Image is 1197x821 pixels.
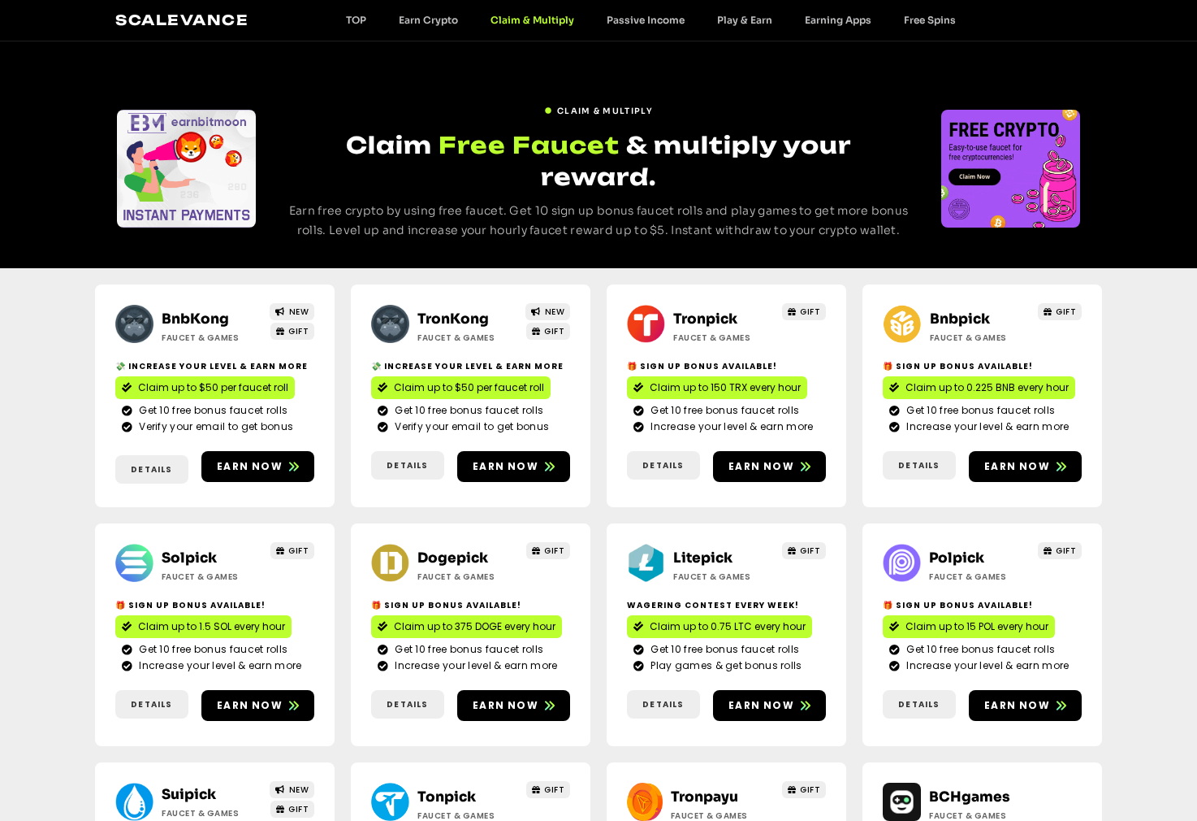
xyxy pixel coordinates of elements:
a: BnbKong [162,311,229,328]
a: Claim up to 15 POL every hour [883,615,1055,638]
a: Tronpick [673,311,737,328]
span: GIFT [544,784,564,796]
span: Claim up to $50 per faucet roll [138,380,288,395]
a: Scalevance [115,11,248,28]
span: Earn now [728,459,794,474]
a: GIFT [270,542,315,559]
span: Details [131,698,172,710]
span: GIFT [544,325,564,337]
span: GIFT [1056,545,1076,557]
span: NEW [289,306,309,318]
a: Claim up to 0.75 LTC every hour [627,615,812,638]
a: GIFT [782,542,827,559]
a: Details [115,455,188,484]
a: Details [115,690,188,719]
a: Earn now [457,690,570,721]
a: Earn now [201,690,314,721]
span: Details [387,459,428,471]
h2: Faucet & Games [162,332,263,344]
a: Tonpick [417,788,476,806]
a: GIFT [526,781,571,798]
h2: 🎁 Sign Up Bonus Available! [627,360,826,372]
h2: Faucet & Games [417,571,519,583]
span: Earn now [473,698,538,713]
span: GIFT [288,803,309,815]
a: Claim up to 150 TRX every hour [627,376,807,399]
a: Details [371,690,444,719]
span: GIFT [800,306,820,318]
span: GIFT [544,545,564,557]
a: Details [371,451,444,480]
span: Get 10 free bonus faucet rolls [391,642,543,657]
span: Details [131,463,172,476]
span: Earn now [984,698,1050,713]
div: Slides [117,110,256,228]
span: Earn now [217,459,283,474]
a: Dogepick [417,550,488,567]
h2: Faucet & Games [673,571,775,583]
a: Claim up to $50 per faucet roll [371,376,551,399]
a: Litepick [673,550,732,567]
span: Increase your level & earn more [391,658,557,673]
span: Claim up to 0.75 LTC every hour [650,619,806,634]
a: Claim up to $50 per faucet roll [115,376,295,399]
a: Suipick [162,786,216,803]
span: Details [642,459,684,471]
a: TronKong [417,311,489,328]
span: Get 10 free bonus faucet rolls [646,403,799,418]
a: Free Spins [888,14,972,26]
a: Details [627,451,700,480]
a: Details [883,451,956,480]
a: TOP [330,14,382,26]
a: GIFT [270,801,315,818]
span: Claim [346,131,432,159]
h2: Faucet & Games [417,332,519,344]
span: Verify your email to get bonus [391,419,549,434]
a: GIFT [526,542,571,559]
span: Play games & get bonus rolls [646,658,802,673]
a: Earn Crypto [382,14,474,26]
a: Earn now [457,451,570,482]
span: Increase your level & earn more [902,658,1069,673]
a: Earn now [969,690,1082,721]
span: GIFT [288,545,309,557]
a: Play & Earn [701,14,789,26]
a: GIFT [1038,303,1082,320]
a: GIFT [782,781,827,798]
a: Polpick [929,550,984,567]
span: Details [898,698,940,710]
p: Earn free crypto by using free faucet. Get 10 sign up bonus faucet rolls and play games to get mo... [287,202,911,241]
h2: Wagering contest every week! [627,599,826,611]
span: NEW [545,306,565,318]
a: Passive Income [590,14,701,26]
a: Earn now [713,690,826,721]
span: Get 10 free bonus faucet rolls [391,403,543,418]
a: BCHgames [929,788,1010,806]
h2: 💸 Increase your level & earn more [371,360,570,372]
span: GIFT [800,784,820,796]
span: NEW [289,784,309,796]
span: Claim up to 0.225 BNB every hour [905,380,1069,395]
span: Increase your level & earn more [135,658,301,673]
h2: Faucet & Games [162,807,263,819]
span: Get 10 free bonus faucet rolls [646,642,799,657]
span: Claim up to 15 POL every hour [905,619,1048,634]
span: Earn now [984,459,1050,474]
a: GIFT [270,323,315,340]
a: Earn now [969,451,1082,482]
span: Get 10 free bonus faucet rolls [902,642,1055,657]
a: NEW [525,303,570,320]
span: Earn now [217,698,283,713]
span: GIFT [1056,306,1076,318]
h2: 🎁 Sign Up Bonus Available! [371,599,570,611]
span: Details [642,698,684,710]
a: Claim & Multiply [474,14,590,26]
h2: 🎁 Sign Up Bonus Available! [883,360,1082,372]
span: Verify your email to get bonus [135,419,293,434]
a: GIFT [1038,542,1082,559]
a: Bnbpick [930,311,990,328]
span: Claim up to 375 DOGE every hour [394,619,555,634]
h2: 💸 Increase your level & earn more [115,360,314,372]
a: Solpick [162,550,217,567]
h2: 🎁 Sign Up Bonus Available! [883,599,1082,611]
